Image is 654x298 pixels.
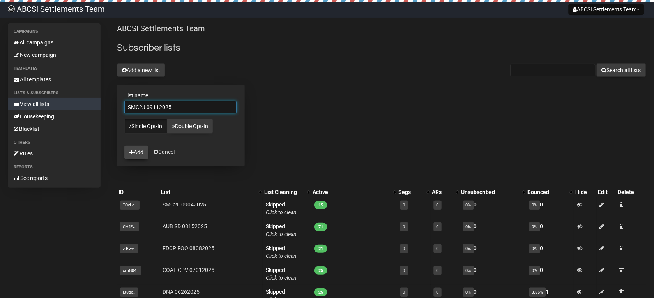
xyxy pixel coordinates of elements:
a: Housekeeping [8,110,101,123]
td: 0 [526,197,574,219]
div: ARs [432,188,452,196]
a: Click to clean [266,209,297,215]
input: The name of your new list [124,101,237,113]
a: See reports [8,172,101,184]
span: 25 [314,266,327,275]
span: 0% [463,266,474,275]
div: Active [313,188,389,196]
div: Unsubscribed [461,188,518,196]
div: ID [118,188,158,196]
a: 0 [403,268,405,273]
span: 25 [314,288,327,296]
a: All campaigns [8,36,101,49]
button: Add [124,146,148,159]
td: 0 [460,197,526,219]
a: Cancel [154,149,175,155]
a: 0 [403,203,405,208]
div: Hide [575,188,595,196]
span: Skipped [266,223,297,237]
span: 0% [529,266,540,275]
li: Others [8,138,101,147]
span: cmG04.. [120,266,141,275]
a: Single Opt-In [124,119,167,134]
a: View all lists [8,98,101,110]
div: List [161,188,255,196]
a: FDCP FOO 08082025 [163,245,214,251]
li: Lists & subscribers [8,88,101,98]
th: Edit: No sort applied, sorting is disabled [597,187,617,197]
td: 0 [526,263,574,285]
td: 0 [526,241,574,263]
li: Campaigns [8,27,101,36]
span: 0% [463,288,474,297]
span: 21 [314,245,327,253]
a: 0 [403,246,405,251]
td: 0 [460,241,526,263]
span: Skipped [266,245,297,259]
th: List: No sort applied, activate to apply an ascending sort [159,187,263,197]
td: 0 [526,219,574,241]
span: CHfFv.. [120,222,139,231]
a: Blacklist [8,123,101,135]
div: Segs [399,188,423,196]
span: ziBwv.. [120,244,138,253]
div: Edit [598,188,615,196]
li: Reports [8,162,101,172]
a: 0 [437,224,439,229]
a: 0 [437,290,439,295]
th: ID: No sort applied, sorting is disabled [117,187,159,197]
label: List name [124,92,237,99]
h2: Subscriber lists [117,41,646,55]
a: Double Opt-In [167,119,213,134]
a: DNA 06262025 [163,289,200,295]
span: lJ8go.. [120,288,138,297]
th: Hide: No sort applied, sorting is disabled [574,187,596,197]
span: 15 [314,201,327,209]
th: Delete: No sort applied, sorting is disabled [616,187,646,197]
div: List Cleaning [264,188,303,196]
span: 0% [529,201,540,210]
a: 0 [437,246,439,251]
span: T0vLe.. [120,201,140,210]
span: 71 [314,223,327,231]
span: Skipped [266,267,297,281]
a: Click to clean [266,253,297,259]
img: 818717fe0d1a93967a8360cf1c6c54c8 [8,5,15,12]
button: Add a new list [117,63,165,77]
td: 0 [460,263,526,285]
span: 0% [529,222,540,231]
th: Segs: No sort applied, activate to apply an ascending sort [397,187,431,197]
a: 0 [437,203,439,208]
th: ARs: No sort applied, activate to apply an ascending sort [431,187,460,197]
a: COAL CPV 07012025 [163,267,214,273]
span: 0% [463,244,474,253]
span: Skipped [266,201,297,215]
span: 0% [463,222,474,231]
th: List Cleaning: No sort applied, activate to apply an ascending sort [263,187,311,197]
button: Search all lists [597,63,646,77]
a: 0 [403,290,405,295]
div: Bounced [528,188,566,196]
span: 3.85% [529,288,546,297]
a: 0 [437,268,439,273]
a: Click to clean [266,231,297,237]
span: 0% [529,244,540,253]
a: Rules [8,147,101,160]
th: Unsubscribed: No sort applied, activate to apply an ascending sort [460,187,526,197]
p: ABCSI Settlements Team [117,23,646,34]
span: 0% [463,201,474,210]
a: All templates [8,73,101,86]
button: ABCSI Settlements Team [569,4,644,15]
td: 0 [460,219,526,241]
th: Bounced: No sort applied, activate to apply an ascending sort [526,187,574,197]
a: 0 [403,224,405,229]
a: New campaign [8,49,101,61]
a: SMC2F 09042025 [163,201,206,208]
a: AUB SD 08152025 [163,223,207,229]
th: Active: No sort applied, activate to apply an ascending sort [311,187,397,197]
a: Click to clean [266,275,297,281]
li: Templates [8,64,101,73]
div: Delete [618,188,645,196]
